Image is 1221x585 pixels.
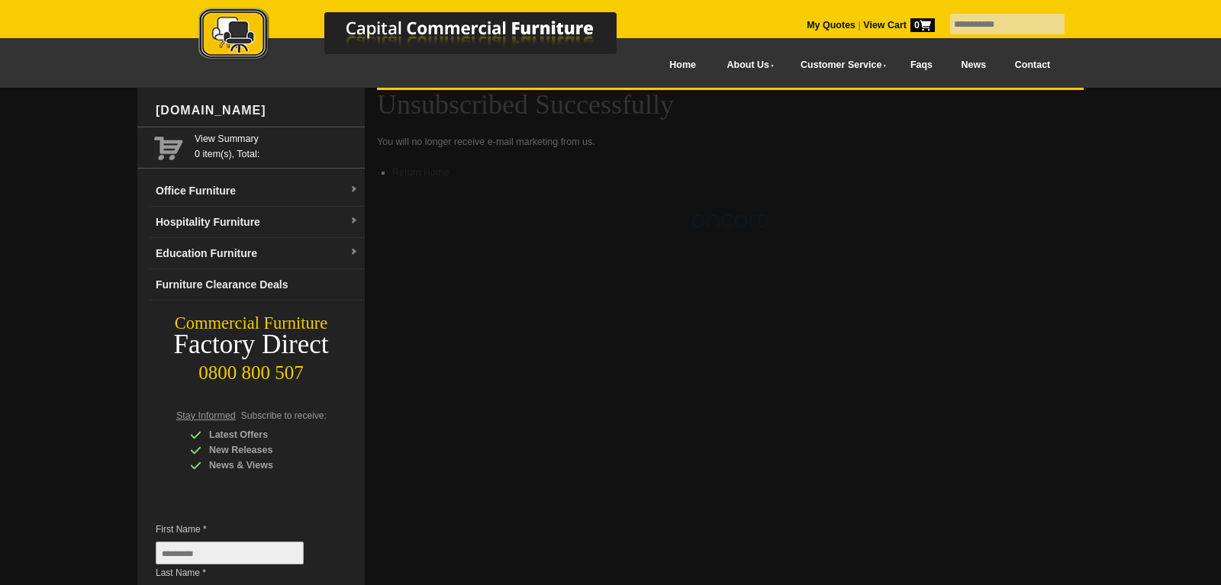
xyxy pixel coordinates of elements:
[156,8,691,68] a: Capital Commercial Furniture Logo
[195,131,359,159] span: 0 item(s), Total:
[176,410,236,421] span: Stay Informed
[392,167,449,178] a: Return Home
[150,269,365,301] a: Furniture Clearance Deals
[350,185,359,194] img: dropdown
[692,214,768,227] img: powered-by-oncord.svg
[156,542,304,564] input: First Name *
[377,134,1084,149] p: You will no longer receive e-mail marketing from us.
[710,48,784,82] a: About Us
[190,427,335,442] div: Latest Offers
[350,217,359,226] img: dropdown
[150,175,365,207] a: Office Furnituredropdown
[195,131,359,146] a: View Summary
[807,20,855,31] a: My Quotes
[784,48,896,82] a: Customer Service
[137,313,365,334] div: Commercial Furniture
[863,20,935,31] strong: View Cart
[377,90,1084,119] h1: Unsubscribed Successfully
[156,565,327,580] span: Last Name *
[1000,48,1065,82] a: Contact
[137,355,365,384] div: 0800 800 507
[692,219,768,230] a: Powered by Oncord
[190,442,335,458] div: New Releases
[861,20,935,31] a: View Cart0
[150,88,365,133] div: [DOMAIN_NAME]
[947,48,1000,82] a: News
[910,18,935,32] span: 0
[150,238,365,269] a: Education Furnituredropdown
[137,334,365,355] div: Factory Direct
[190,458,335,473] div: News & Views
[156,522,327,537] span: First Name *
[150,207,365,238] a: Hospitality Furnituredropdown
[156,8,691,63] img: Capital Commercial Furniture Logo
[350,248,359,257] img: dropdown
[241,410,327,421] span: Subscribe to receive:
[896,48,947,82] a: Faqs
